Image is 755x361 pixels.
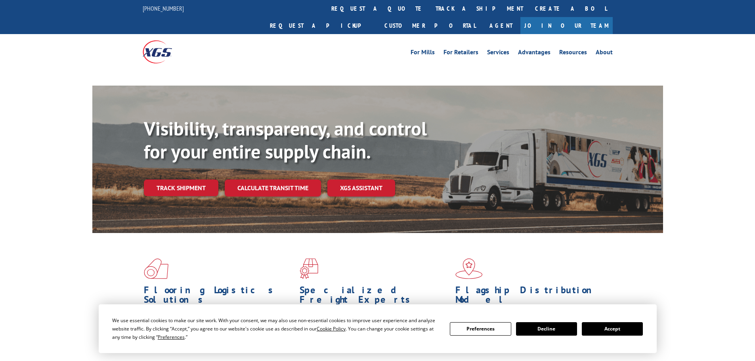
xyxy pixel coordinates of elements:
[99,304,657,353] div: Cookie Consent Prompt
[144,116,427,164] b: Visibility, transparency, and control for your entire supply chain.
[582,322,643,336] button: Accept
[518,49,550,58] a: Advantages
[144,258,168,279] img: xgs-icon-total-supply-chain-intelligence-red
[300,285,449,308] h1: Specialized Freight Experts
[378,17,482,34] a: Customer Portal
[300,258,318,279] img: xgs-icon-focused-on-flooring-red
[455,258,483,279] img: xgs-icon-flagship-distribution-model-red
[144,180,218,196] a: Track shipment
[443,49,478,58] a: For Retailers
[520,17,613,34] a: Join Our Team
[264,17,378,34] a: Request a pickup
[327,180,395,197] a: XGS ASSISTANT
[143,4,184,12] a: [PHONE_NUMBER]
[559,49,587,58] a: Resources
[225,180,321,197] a: Calculate transit time
[158,334,185,340] span: Preferences
[596,49,613,58] a: About
[455,285,605,308] h1: Flagship Distribution Model
[112,316,440,341] div: We use essential cookies to make our site work. With your consent, we may also use non-essential ...
[516,322,577,336] button: Decline
[482,17,520,34] a: Agent
[487,49,509,58] a: Services
[411,49,435,58] a: For Mills
[317,325,346,332] span: Cookie Policy
[144,285,294,308] h1: Flooring Logistics Solutions
[450,322,511,336] button: Preferences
